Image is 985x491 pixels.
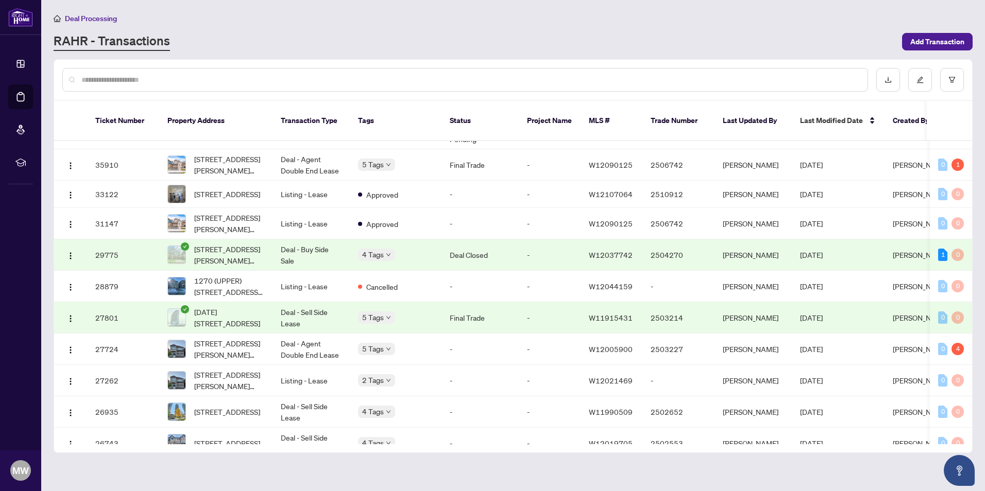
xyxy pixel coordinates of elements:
[87,208,159,239] td: 31147
[87,101,159,141] th: Ticket Number
[642,181,715,208] td: 2510912
[87,302,159,334] td: 27801
[940,68,964,92] button: filter
[589,407,633,416] span: W11990509
[62,435,79,451] button: Logo
[386,315,391,320] span: down
[519,302,581,334] td: -
[386,409,391,414] span: down
[87,239,159,271] td: 29775
[62,247,79,263] button: Logo
[273,428,350,459] td: Deal - Sell Side Lease
[800,189,823,199] span: [DATE]
[87,181,159,208] td: 33122
[62,404,79,420] button: Logo
[642,365,715,396] td: -
[952,374,964,387] div: 0
[362,374,384,386] span: 2 Tags
[642,101,715,141] th: Trade Number
[519,208,581,239] td: -
[168,340,185,358] img: thumbnail-img
[589,313,633,322] span: W11915431
[893,189,948,199] span: [PERSON_NAME]
[589,189,633,199] span: W12107064
[519,149,581,181] td: -
[952,437,964,449] div: 0
[952,343,964,355] div: 4
[589,439,633,448] span: W12019705
[386,441,391,446] span: down
[519,101,581,141] th: Project Name
[273,365,350,396] td: Listing - Lease
[642,302,715,334] td: 2503214
[87,334,159,365] td: 27724
[159,101,273,141] th: Property Address
[273,239,350,271] td: Deal - Buy Side Sale
[362,159,384,170] span: 5 Tags
[168,309,185,326] img: thumbnail-img
[66,440,75,448] img: Logo
[366,218,398,230] span: Approved
[938,374,947,387] div: 0
[194,243,264,266] span: [STREET_ADDRESS][PERSON_NAME][PERSON_NAME]
[952,159,964,171] div: 1
[916,76,924,83] span: edit
[893,219,948,228] span: [PERSON_NAME]
[273,101,350,141] th: Transaction Type
[715,365,792,396] td: [PERSON_NAME]
[581,101,642,141] th: MLS #
[715,428,792,459] td: [PERSON_NAME]
[62,156,79,173] button: Logo
[441,334,519,365] td: -
[12,463,29,478] span: MW
[800,250,823,259] span: [DATE]
[87,149,159,181] td: 35910
[66,346,75,354] img: Logo
[952,280,964,292] div: 0
[441,208,519,239] td: -
[62,341,79,357] button: Logo
[715,181,792,208] td: [PERSON_NAME]
[715,302,792,334] td: [PERSON_NAME]
[642,149,715,181] td: 2506742
[62,372,79,389] button: Logo
[519,181,581,208] td: -
[194,338,264,360] span: [STREET_ADDRESS][PERSON_NAME][PERSON_NAME]
[66,409,75,417] img: Logo
[194,437,260,449] span: [STREET_ADDRESS]
[800,344,823,354] span: [DATE]
[87,271,159,302] td: 28879
[386,346,391,352] span: down
[273,149,350,181] td: Deal - Agent Double End Lease
[273,271,350,302] td: Listing - Lease
[66,252,75,260] img: Logo
[168,434,185,452] img: thumbnail-img
[168,246,185,264] img: thumbnail-img
[952,249,964,261] div: 0
[181,305,189,313] span: check-circle
[938,159,947,171] div: 0
[902,33,973,50] button: Add Transaction
[944,455,975,486] button: Open asap
[589,219,633,228] span: W12090125
[87,428,159,459] td: 26743
[938,311,947,324] div: 0
[66,220,75,229] img: Logo
[893,250,948,259] span: [PERSON_NAME]
[181,242,189,251] span: check-circle
[366,281,398,292] span: Cancelled
[642,396,715,428] td: 2502652
[441,271,519,302] td: -
[194,188,260,200] span: [STREET_ADDRESS]
[362,343,384,355] span: 5 Tags
[715,149,792,181] td: [PERSON_NAME]
[66,314,75,323] img: Logo
[362,437,384,449] span: 4 Tags
[642,334,715,365] td: 2503227
[441,181,519,208] td: -
[642,271,715,302] td: -
[66,191,75,199] img: Logo
[938,280,947,292] div: 0
[8,8,33,27] img: logo
[273,302,350,334] td: Deal - Sell Side Lease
